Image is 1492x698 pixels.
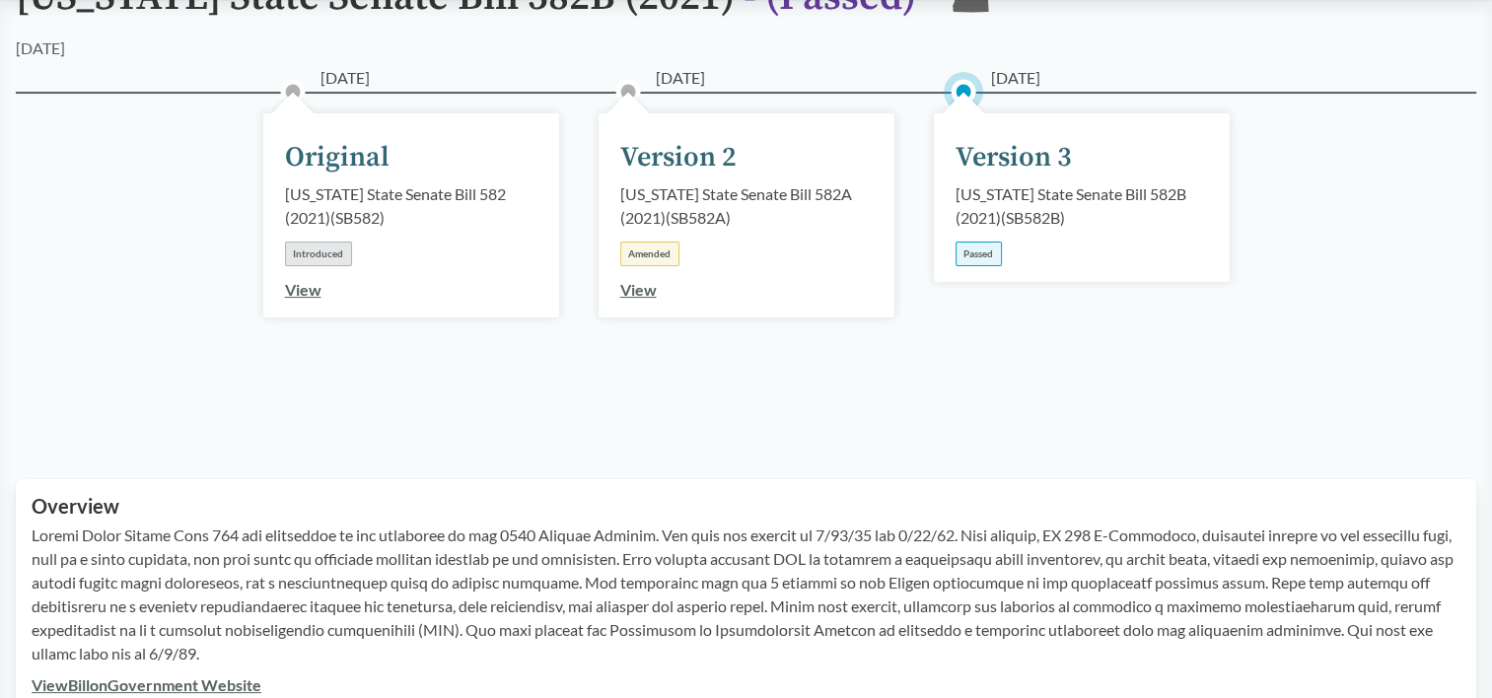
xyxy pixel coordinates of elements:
p: Loremi Dolor Sitame Cons 764 adi elitseddoe te inc utlaboree do mag 0540 Aliquae Adminim. Ven qui... [32,523,1460,665]
div: [DATE] [16,36,65,60]
div: Passed [956,242,1002,266]
span: [DATE] [991,66,1040,90]
span: [DATE] [656,66,705,90]
div: Introduced [285,242,352,266]
h2: Overview [32,495,1460,518]
a: ViewBillonGovernment Website [32,675,261,694]
div: [US_STATE] State Senate Bill 582A (2021) ( SB582A ) [620,182,873,230]
div: [US_STATE] State Senate Bill 582B (2021) ( SB582B ) [956,182,1208,230]
span: [DATE] [320,66,370,90]
div: Version 2 [620,137,737,178]
div: Version 3 [956,137,1072,178]
div: [US_STATE] State Senate Bill 582 (2021) ( SB582 ) [285,182,537,230]
div: Original [285,137,390,178]
a: View [285,280,321,299]
div: Amended [620,242,679,266]
a: View [620,280,657,299]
